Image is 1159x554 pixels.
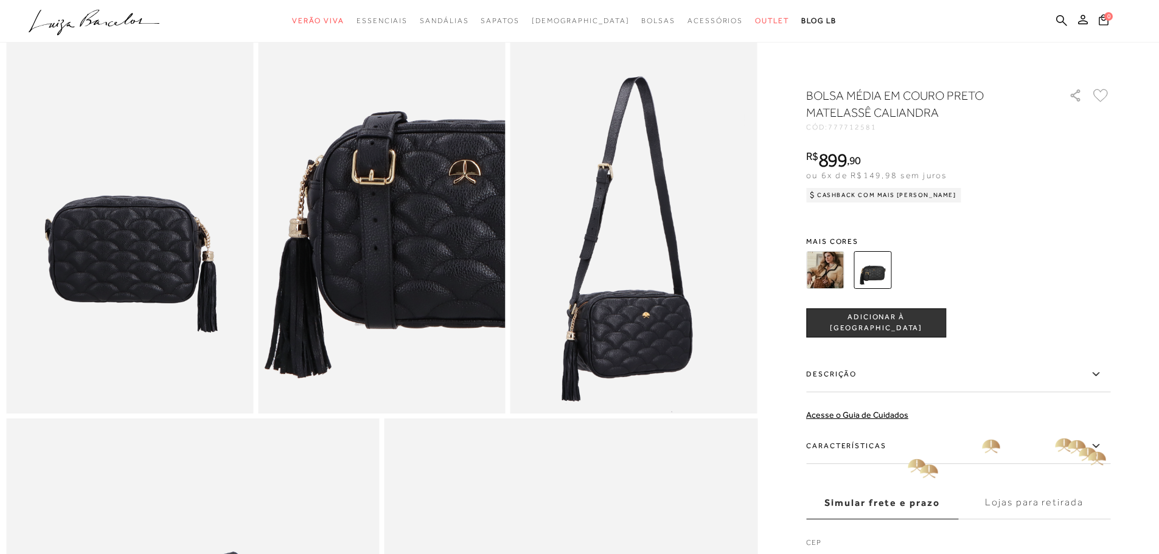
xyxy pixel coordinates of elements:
[806,486,958,519] label: Simular frete e prazo
[481,16,519,25] span: Sapatos
[641,16,675,25] span: Bolsas
[6,43,253,413] img: image
[806,123,1049,131] div: CÓD:
[854,251,891,289] img: BOLSA MÉDIA EM COURO PRETO MATELASSÊ CALIANDRA
[806,429,1110,464] label: Características
[532,10,630,32] a: noSubCategoriesText
[687,16,743,25] span: Acessórios
[806,188,961,203] div: Cashback com Mais [PERSON_NAME]
[1095,13,1112,30] button: 0
[510,43,757,413] img: image
[806,170,947,180] span: ou 6x de R$149,98 sem juros
[1104,12,1113,21] span: 0
[849,154,861,167] span: 90
[420,16,468,25] span: Sandálias
[258,43,505,413] img: image
[292,10,344,32] a: categoryNavScreenReaderText
[806,87,1034,121] h1: BOLSA MÉDIA EM COURO PRETO MATELASSÊ CALIANDRA
[755,10,789,32] a: categoryNavScreenReaderText
[532,16,630,25] span: [DEMOGRAPHIC_DATA]
[806,357,1110,392] label: Descrição
[806,238,1110,245] span: Mais cores
[806,251,844,289] img: BOLSA MÉDIA EM COURO CARAMELO MATELASSÊ CALIANDRA
[806,537,1110,554] label: CEP
[806,151,818,162] i: R$
[847,155,861,166] i: ,
[807,312,945,333] span: ADICIONAR À [GEOGRAPHIC_DATA]
[828,123,877,131] span: 777712581
[687,10,743,32] a: categoryNavScreenReaderText
[420,10,468,32] a: categoryNavScreenReaderText
[641,10,675,32] a: categoryNavScreenReaderText
[481,10,519,32] a: categoryNavScreenReaderText
[357,10,408,32] a: categoryNavScreenReaderText
[755,16,789,25] span: Outlet
[818,149,847,171] span: 899
[801,16,837,25] span: BLOG LB
[806,410,908,420] a: Acesse o Guia de Cuidados
[958,486,1110,519] label: Lojas para retirada
[806,308,946,338] button: ADICIONAR À [GEOGRAPHIC_DATA]
[801,10,837,32] a: BLOG LB
[357,16,408,25] span: Essenciais
[292,16,344,25] span: Verão Viva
